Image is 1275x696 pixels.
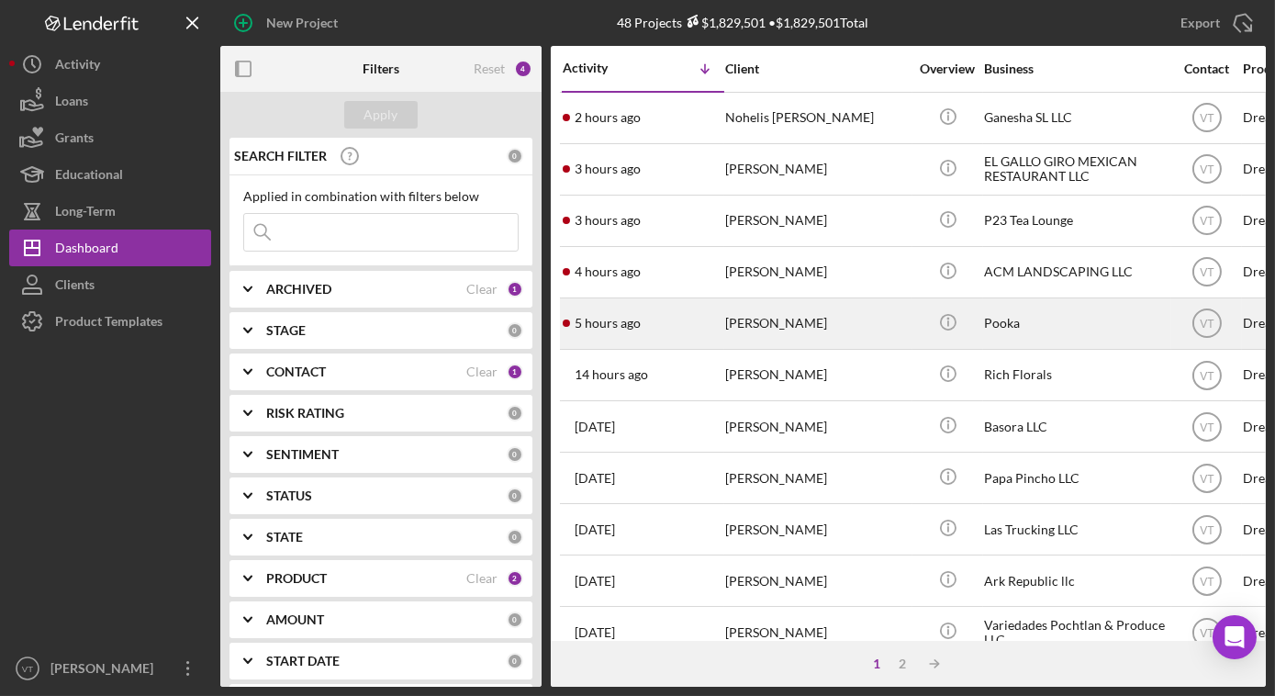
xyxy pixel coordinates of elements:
text: VT [1200,627,1214,640]
a: Loans [9,83,211,119]
div: Grants [55,119,94,161]
div: [PERSON_NAME] [46,650,165,691]
button: Grants [9,119,211,156]
b: START DATE [266,654,340,668]
div: Nohelis [PERSON_NAME] [725,94,909,142]
div: Clear [466,282,498,297]
div: Las Trucking LLC [984,505,1168,554]
div: 2 [890,657,916,671]
b: SEARCH FILTER [234,149,327,163]
div: 4 [514,60,532,78]
div: [PERSON_NAME] [725,196,909,245]
button: Clients [9,266,211,303]
a: Educational [9,156,211,193]
time: 2025-09-09 14:35 [575,162,641,176]
text: VT [22,664,33,674]
text: VT [1200,112,1214,125]
div: [PERSON_NAME] [725,505,909,554]
div: [PERSON_NAME] [725,402,909,451]
div: Reset [474,62,505,76]
text: VT [1200,266,1214,279]
div: Loans [55,83,88,124]
div: Papa Pincho LLC [984,454,1168,502]
div: 0 [507,322,523,339]
div: Apply [364,101,398,129]
button: Activity [9,46,211,83]
b: ARCHIVED [266,282,331,297]
time: 2025-09-09 14:19 [575,213,641,228]
div: 1 [507,281,523,297]
div: [PERSON_NAME] [725,248,909,297]
text: VT [1200,215,1214,228]
time: 2025-09-08 13:27 [575,420,615,434]
text: VT [1200,575,1214,588]
div: P23 Tea Lounge [984,196,1168,245]
time: 2025-09-07 18:52 [575,471,615,486]
div: Activity [55,46,100,87]
div: EL GALLO GIRO MEXICAN RESTAURANT LLC [984,145,1168,194]
time: 2025-09-07 00:23 [575,574,615,589]
div: 1 [507,364,523,380]
div: Business [984,62,1168,76]
div: [PERSON_NAME] [725,608,909,657]
a: Dashboard [9,230,211,266]
div: Ganesha SL LLC [984,94,1168,142]
div: 1 [865,657,890,671]
div: Export [1180,5,1220,41]
time: 2025-09-09 03:45 [575,367,648,382]
text: VT [1200,163,1214,176]
div: Clear [466,365,498,379]
div: [PERSON_NAME] [725,556,909,605]
b: STATUS [266,488,312,503]
b: PRODUCT [266,571,327,586]
div: 0 [507,529,523,545]
div: 48 Projects • $1,829,501 Total [618,15,869,30]
button: Long-Term [9,193,211,230]
button: Apply [344,101,418,129]
div: ACM LANDSCAPING LLC [984,248,1168,297]
div: $1,829,501 [683,15,766,30]
text: VT [1200,523,1214,536]
text: VT [1200,369,1214,382]
div: Overview [913,62,982,76]
div: Rich Florals [984,351,1168,399]
time: 2025-09-09 13:48 [575,264,641,279]
div: 0 [507,653,523,669]
div: Long-Term [55,193,116,234]
div: New Project [266,5,338,41]
time: 2025-09-07 04:23 [575,522,615,537]
text: VT [1200,318,1214,331]
div: Pooka [984,299,1168,348]
b: RISK RATING [266,406,344,421]
b: AMOUNT [266,612,324,627]
div: Dashboard [55,230,118,271]
time: 2025-09-09 15:59 [575,110,641,125]
button: Product Templates [9,303,211,340]
b: Filters [363,62,399,76]
div: 0 [507,405,523,421]
div: Ark Republic llc [984,556,1168,605]
div: [PERSON_NAME] [725,299,909,348]
div: Product Templates [55,303,162,344]
b: STAGE [266,323,306,338]
time: 2025-09-09 12:38 [575,316,641,331]
div: Client [725,62,909,76]
div: Open Intercom Messenger [1213,615,1257,659]
div: Variedades Pochtlan & Produce LLC [984,608,1168,657]
b: STATE [266,530,303,544]
button: Export [1162,5,1266,41]
button: New Project [220,5,356,41]
div: 0 [507,612,523,628]
div: Basora LLC [984,402,1168,451]
div: Educational [55,156,123,197]
div: 0 [507,148,523,164]
div: Contact [1172,62,1241,76]
div: Clients [55,266,95,308]
div: 0 [507,446,523,463]
time: 2025-09-05 15:44 [575,625,615,640]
